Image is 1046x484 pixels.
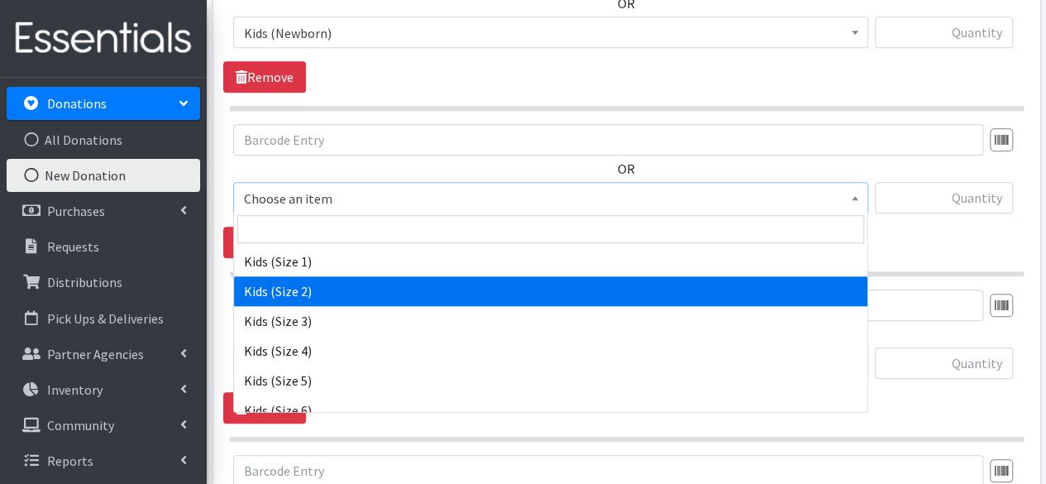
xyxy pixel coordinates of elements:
[234,247,867,276] li: Kids (Size 1)
[244,187,857,210] span: Choose an item
[47,417,114,434] p: Community
[234,276,867,306] li: Kids (Size 2)
[47,274,122,290] p: Distributions
[7,87,200,120] a: Donations
[7,194,200,228] a: Purchases
[234,336,867,366] li: Kids (Size 4)
[7,230,200,263] a: Requests
[234,306,867,336] li: Kids (Size 3)
[7,11,200,66] img: HumanEssentials
[875,17,1013,48] input: Quantity
[7,159,200,192] a: New Donation
[47,381,103,398] p: Inventory
[47,95,107,112] p: Donations
[233,124,983,156] input: Barcode Entry
[234,366,867,395] li: Kids (Size 5)
[7,409,200,442] a: Community
[875,347,1013,379] input: Quantity
[7,123,200,156] a: All Donations
[234,395,867,425] li: Kids (Size 6)
[223,227,306,258] a: Remove
[47,453,93,469] p: Reports
[223,392,306,424] a: Remove
[47,203,105,219] p: Purchases
[7,338,200,371] a: Partner Agencies
[7,373,200,406] a: Inventory
[7,444,200,477] a: Reports
[7,266,200,299] a: Distributions
[7,302,200,335] a: Pick Ups & Deliveries
[233,17,868,48] span: Kids (Newborn)
[244,22,857,45] span: Kids (Newborn)
[233,182,868,213] span: Choose an item
[47,310,164,327] p: Pick Ups & Deliveries
[47,238,99,255] p: Requests
[875,182,1013,213] input: Quantity
[47,346,144,362] p: Partner Agencies
[618,159,635,179] label: OR
[223,61,306,93] a: Remove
